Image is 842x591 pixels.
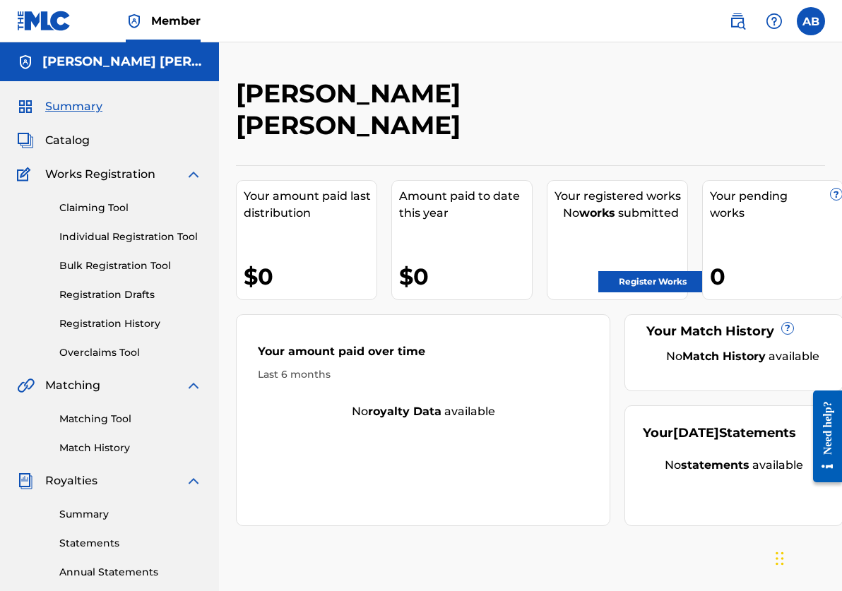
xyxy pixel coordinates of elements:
[59,345,202,360] a: Overclaims Tool
[185,166,202,183] img: expand
[258,343,588,367] div: Your amount paid over time
[399,261,532,292] div: $0
[598,271,707,292] a: Register Works
[59,287,202,302] a: Registration Drafts
[17,132,90,149] a: CatalogCatalog
[771,523,842,591] iframe: Chat Widget
[59,258,202,273] a: Bulk Registration Tool
[643,457,825,474] div: No available
[831,189,842,200] span: ?
[766,13,783,30] img: help
[59,229,202,244] a: Individual Registration Tool
[673,425,719,441] span: [DATE]
[17,11,71,31] img: MLC Logo
[17,472,34,489] img: Royalties
[729,13,746,30] img: search
[682,350,766,363] strong: Match History
[244,261,376,292] div: $0
[45,472,97,489] span: Royalties
[59,441,202,455] a: Match History
[45,377,100,394] span: Matching
[681,458,749,472] strong: statements
[17,132,34,149] img: Catalog
[723,7,752,35] a: Public Search
[151,13,201,29] span: Member
[17,98,102,115] a: SummarySummary
[236,78,689,141] h2: [PERSON_NAME] [PERSON_NAME]
[399,188,532,222] div: Amount paid to date this year
[660,348,825,365] div: No available
[45,132,90,149] span: Catalog
[643,424,796,443] div: Your Statements
[59,412,202,426] a: Matching Tool
[802,376,842,496] iframe: Resource Center
[17,166,35,183] img: Works Registration
[45,98,102,115] span: Summary
[368,405,441,418] strong: royalty data
[185,377,202,394] img: expand
[782,323,793,334] span: ?
[244,188,376,222] div: Your amount paid last distribution
[17,54,34,71] img: Accounts
[42,54,202,70] h5: Ashley Nicole Edwards
[17,377,35,394] img: Matching
[643,322,825,341] div: Your Match History
[237,403,610,420] div: No available
[59,536,202,551] a: Statements
[258,367,588,382] div: Last 6 months
[59,316,202,331] a: Registration History
[776,537,784,580] div: Drag
[59,201,202,215] a: Claiming Tool
[59,565,202,580] a: Annual Statements
[555,188,687,205] div: Your registered works
[185,472,202,489] img: expand
[17,98,34,115] img: Summary
[45,166,155,183] span: Works Registration
[579,206,615,220] strong: works
[760,7,788,35] div: Help
[59,507,202,522] a: Summary
[797,7,825,35] div: User Menu
[555,205,687,222] div: No submitted
[126,13,143,30] img: Top Rightsholder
